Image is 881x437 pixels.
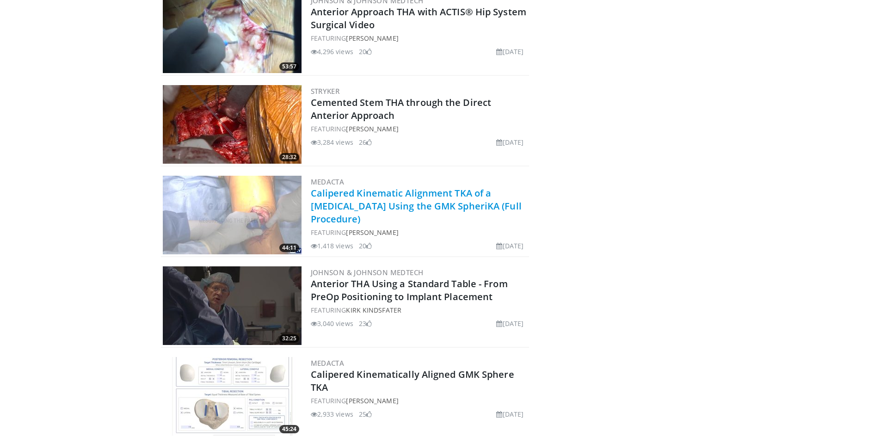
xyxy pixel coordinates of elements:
[359,409,372,419] li: 25
[359,47,372,56] li: 20
[496,47,524,56] li: [DATE]
[311,277,508,303] a: Anterior THA Using a Standard Table - From PreOp Positioning to Implant Placement
[163,85,302,164] a: 28:32
[163,176,302,254] img: ef5ef61c-3b41-49ed-bf58-7454de9e244d.300x170_q85_crop-smart_upscale.jpg
[346,228,398,237] a: [PERSON_NAME]
[163,266,302,345] a: 32:25
[163,357,302,436] img: ed2c9fa6-564e-4220-8f08-583f67b2acd9.300x170_q85_crop-smart_upscale.jpg
[311,319,353,328] li: 3,040 views
[311,137,353,147] li: 3,284 views
[163,85,302,164] img: 4f02d6de-8da9-4374-a3c3-ef38668d42aa.300x170_q85_crop-smart_upscale.jpg
[311,187,522,225] a: Calipered Kinematic Alignment TKA of a [MEDICAL_DATA] Using the GMK SpheriKA (Full Procedure)
[311,358,345,368] a: Medacta
[279,244,299,252] span: 44:11
[311,409,353,419] li: 2,933 views
[359,319,372,328] li: 23
[311,86,340,96] a: Stryker
[279,334,299,343] span: 32:25
[311,47,353,56] li: 4,296 views
[279,425,299,433] span: 45:24
[311,124,528,134] div: FEATURING
[496,137,524,147] li: [DATE]
[311,368,514,394] a: Calipered Kinematically Aligned GMK Sphere TKA
[346,396,398,405] a: [PERSON_NAME]
[311,241,353,251] li: 1,418 views
[359,137,372,147] li: 26
[496,319,524,328] li: [DATE]
[311,96,492,122] a: Cemented Stem THA through the Direct Anterior Approach
[311,228,528,237] div: FEATURING
[346,124,398,133] a: [PERSON_NAME]
[311,6,526,31] a: Anterior Approach THA with ACTIS® Hip System Surgical Video
[311,33,528,43] div: FEATURING
[311,177,345,186] a: Medacta
[279,153,299,161] span: 28:32
[311,305,528,315] div: FEATURING
[163,266,302,345] img: fb91acd8-bc04-4ae9-bde3-7c4933bf1daf.300x170_q85_crop-smart_upscale.jpg
[346,34,398,43] a: [PERSON_NAME]
[163,357,302,436] a: 45:24
[359,241,372,251] li: 20
[163,176,302,254] a: 44:11
[346,306,401,314] a: Kirk Kindsfater
[496,241,524,251] li: [DATE]
[311,396,528,406] div: FEATURING
[279,62,299,71] span: 53:57
[496,409,524,419] li: [DATE]
[311,268,424,277] a: Johnson & Johnson MedTech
